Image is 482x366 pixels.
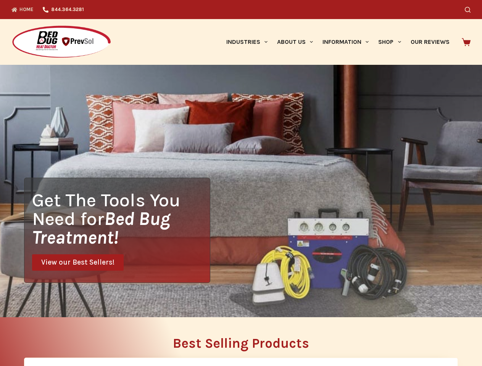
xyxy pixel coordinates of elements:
button: Search [465,7,471,13]
img: Prevsol/Bed Bug Heat Doctor [11,25,111,59]
i: Bed Bug Treatment! [32,208,170,248]
a: Information [318,19,374,65]
a: Industries [221,19,272,65]
a: Our Reviews [406,19,454,65]
span: View our Best Sellers! [41,259,114,266]
a: Shop [374,19,406,65]
nav: Primary [221,19,454,65]
h1: Get The Tools You Need for [32,191,210,247]
h2: Best Selling Products [24,337,458,350]
a: View our Best Sellers! [32,254,124,271]
a: About Us [272,19,318,65]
